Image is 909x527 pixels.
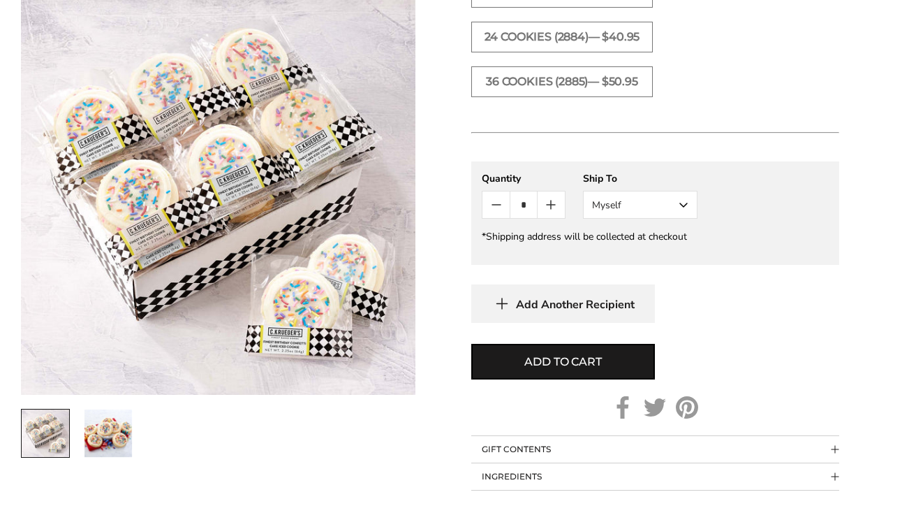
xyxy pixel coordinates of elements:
[644,396,666,419] a: Twitter
[471,344,655,380] button: Add to cart
[516,298,635,312] span: Add Another Recipient
[22,410,69,457] img: Just the Cookies! Birthday Confetti Cookie Assortment
[583,172,697,185] div: Ship To
[676,396,698,419] a: Pinterest
[84,410,132,457] img: Just the Cookies! Birthday Confetti Cookie Assortment
[471,22,653,52] label: 24 COOKIES (2884)— $40.95
[471,66,653,97] label: 36 COOKIES (2885)— $50.95
[471,284,655,323] button: Add Another Recipient
[538,192,565,218] button: Count plus
[471,161,839,265] gfm-form: New recipient
[482,230,829,243] div: *Shipping address will be collected at checkout
[583,191,697,219] button: Myself
[471,436,839,463] button: Collapsible block button
[524,354,601,370] span: Add to cart
[510,192,537,218] input: Quantity
[84,409,133,458] a: 2 / 2
[482,172,566,185] div: Quantity
[21,409,70,458] a: 1 / 2
[612,396,634,419] a: Facebook
[471,463,839,490] button: Collapsible block button
[482,192,510,218] button: Count minus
